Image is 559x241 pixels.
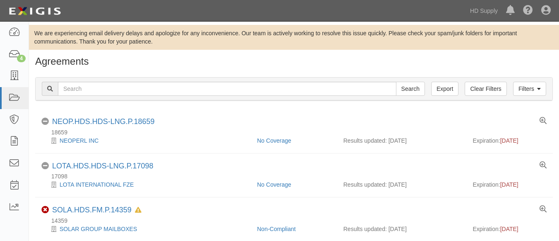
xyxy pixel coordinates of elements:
[466,2,502,19] a: HD Supply
[513,82,546,96] a: Filters
[41,136,251,145] div: NEOPERL INC
[540,117,547,125] a: View results summary
[41,180,251,189] div: LOTA INTERNATIONAL FZE
[52,117,154,126] a: NEOP.HDS.HDS-LNG.P.18659
[473,136,547,145] div: Expiration:
[343,136,461,145] div: Results updated: [DATE]
[500,137,518,144] span: [DATE]
[396,82,425,96] input: Search
[60,181,134,188] a: LOTA INTERNATIONAL FZE
[343,225,461,233] div: Results updated: [DATE]
[257,226,295,232] a: Non-Compliant
[52,162,153,170] a: LOTA.HDS.HDS-LNG.P.17098
[60,137,98,144] a: NEOPERL INC
[465,82,506,96] a: Clear Filters
[500,226,518,232] span: [DATE]
[29,29,559,46] div: We are experiencing email delivery delays and apologize for any inconvenience. Our team is active...
[257,181,291,188] a: No Coverage
[523,6,533,16] i: Help Center - Complianz
[52,206,142,215] div: SOLA.HDS.FM.P.14359
[473,180,547,189] div: Expiration:
[52,206,132,214] a: SOLA.HDS.FM.P.14359
[540,162,547,169] a: View results summary
[41,128,553,136] div: 18659
[41,206,49,214] i: Non-Compliant
[500,181,518,188] span: [DATE]
[41,225,251,233] div: SOLAR GROUP MAILBOXES
[35,56,553,67] h1: Agreements
[431,82,458,96] a: Export
[540,206,547,213] a: View results summary
[135,207,142,213] i: In Default since 04/22/2024
[343,180,461,189] div: Results updated: [DATE]
[52,117,154,127] div: NEOP.HDS.HDS-LNG.P.18659
[473,225,547,233] div: Expiration:
[41,217,553,225] div: 14359
[6,4,63,19] img: logo-5460c22ac91f19d4615b14bd174203de0afe785f0fc80cf4dbbc73dc1793850b.png
[52,162,153,171] div: LOTA.HDS.HDS-LNG.P.17098
[41,172,553,180] div: 17098
[41,162,49,170] i: No Coverage
[17,55,26,62] div: 4
[58,82,396,96] input: Search
[257,137,291,144] a: No Coverage
[41,118,49,125] i: No Coverage
[60,226,137,232] a: SOLAR GROUP MAILBOXES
